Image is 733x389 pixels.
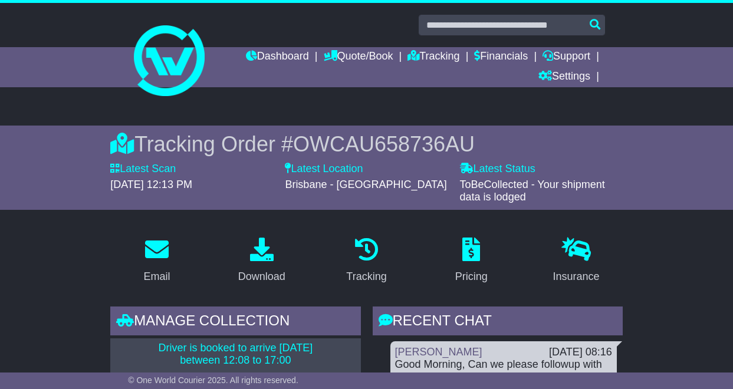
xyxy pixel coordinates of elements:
[110,179,192,190] span: [DATE] 12:13 PM
[110,131,623,157] div: Tracking Order #
[110,163,176,176] label: Latest Scan
[543,47,590,67] a: Support
[128,375,298,385] span: © One World Courier 2025. All rights reserved.
[460,163,535,176] label: Latest Status
[448,233,495,289] a: Pricing
[474,47,528,67] a: Financials
[407,47,459,67] a: Tracking
[144,269,170,285] div: Email
[285,163,363,176] label: Latest Location
[395,346,482,358] a: [PERSON_NAME]
[455,269,488,285] div: Pricing
[538,67,590,87] a: Settings
[285,179,446,190] span: Brisbane - [GEOGRAPHIC_DATA]
[110,306,360,338] div: Manage collection
[117,342,353,367] p: Driver is booked to arrive [DATE] between 12:08 to 17:00
[293,132,475,156] span: OWCAU658736AU
[460,179,605,203] span: ToBeCollected - Your shipment data is lodged
[238,269,285,285] div: Download
[346,269,386,285] div: Tracking
[553,269,599,285] div: Insurance
[246,47,309,67] a: Dashboard
[373,306,623,338] div: RECENT CHAT
[545,233,607,289] a: Insurance
[136,233,178,289] a: Email
[231,233,293,289] a: Download
[549,346,612,359] div: [DATE] 08:16
[324,47,393,67] a: Quote/Book
[338,233,394,289] a: Tracking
